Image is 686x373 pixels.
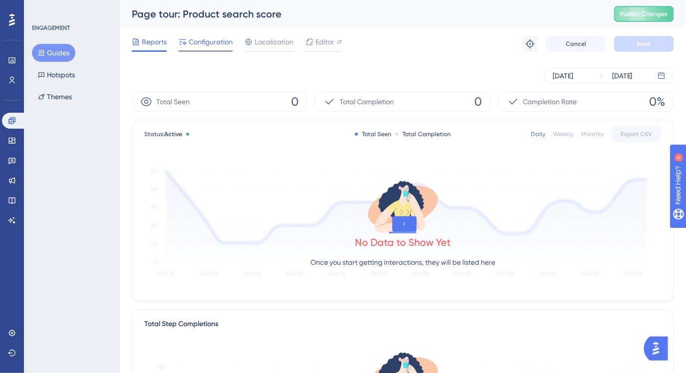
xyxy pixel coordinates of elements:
span: Total Completion [340,96,394,108]
div: [DATE] [553,70,573,82]
span: Export CSV [621,130,653,138]
div: Total Completion [395,130,451,138]
iframe: UserGuiding AI Assistant Launcher [644,334,674,364]
button: Guides [32,44,75,62]
button: Export CSV [612,126,662,142]
span: Reports [142,36,167,48]
div: No Data to Show Yet [355,235,451,249]
span: Completion Rate [523,96,577,108]
span: Localization [255,36,294,48]
div: Weekly [553,130,573,138]
button: Save [614,36,674,52]
div: [DATE] [612,70,633,82]
button: Publish Changes [614,6,674,22]
span: Total Seen [156,96,190,108]
span: 0 [291,94,299,110]
span: Need Help? [23,2,62,14]
div: Total Step Completions [144,318,218,330]
span: 0 [475,94,482,110]
button: Hotspots [32,66,81,84]
span: Configuration [189,36,233,48]
span: Publish Changes [620,10,668,18]
p: Once you start getting interactions, they will be listed here [311,256,495,268]
button: Themes [32,88,78,106]
span: Active [164,131,182,138]
span: Editor [316,36,334,48]
span: 0% [650,94,666,110]
span: Cancel [566,40,587,48]
div: Total Seen [355,130,391,138]
div: 4 [69,5,72,13]
div: ENGAGEMENT [32,24,70,32]
span: Save [637,40,651,48]
div: Page tour: Product search score [132,7,589,21]
span: Status: [144,130,182,138]
div: Monthly [581,130,604,138]
button: Cancel [546,36,606,52]
div: Daily [531,130,545,138]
